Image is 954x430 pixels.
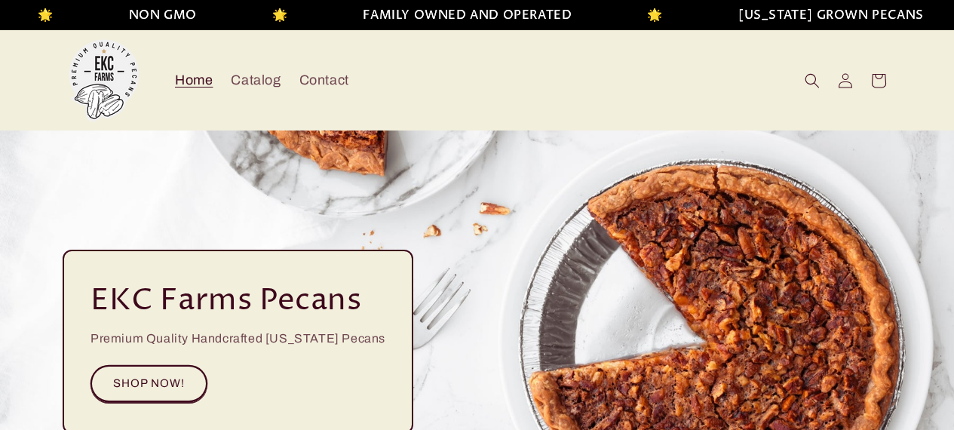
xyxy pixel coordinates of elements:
img: EKC Pecans [63,39,146,122]
span: Contact [299,72,349,89]
p: Premium Quality Handcrafted [US_STATE] Pecans [90,328,385,350]
h2: EKC Farms Pecans [90,281,362,321]
summary: Search [796,64,829,97]
a: Contact [290,63,358,98]
a: Catalog [222,63,290,98]
li: [US_STATE] GROWN PECANS [599,5,784,26]
li: 🌟 [859,5,875,26]
a: SHOP NOW! [90,365,207,402]
li: FAMILY OWNED AND OPERATED [223,5,432,26]
span: Home [175,72,213,89]
li: 🌟 [132,5,148,26]
li: 🌟 [508,5,523,26]
a: EKC Pecans [57,33,151,127]
a: Home [166,63,222,98]
span: Catalog [231,72,281,89]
